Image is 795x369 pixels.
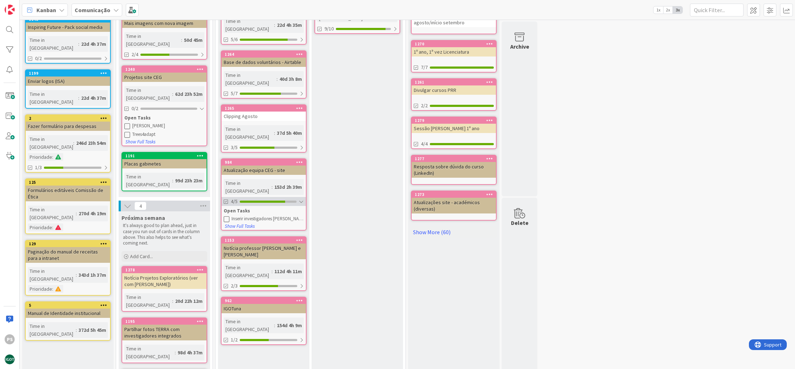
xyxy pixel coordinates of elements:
div: Atualização equipa CEG - site [222,166,306,175]
div: Time in [GEOGRAPHIC_DATA] [224,17,274,33]
div: [PERSON_NAME] [132,123,204,129]
div: 22d 4h 37m [79,40,108,48]
div: 1153 [225,238,306,243]
span: : [73,139,74,147]
a: 1199Enviar logos (ISA)Time in [GEOGRAPHIC_DATA]:22d 4h 37m [25,69,111,109]
p: It's always good to plan ahead, just in case you run out of cards in the column above. This also ... [123,223,206,246]
img: avatar [5,354,15,364]
div: 1278 [125,267,207,272]
div: Time in [GEOGRAPHIC_DATA] [124,173,172,188]
div: Time in [GEOGRAPHIC_DATA] [224,125,274,141]
div: Notícia professor [PERSON_NAME] e [PERSON_NAME] [222,243,306,259]
a: Show More (60) [411,226,497,238]
span: : [52,223,53,231]
div: 962 [222,297,306,304]
span: 3x [673,6,682,14]
div: Inserir investigadores [PERSON_NAME] [232,216,304,222]
div: 984 [222,159,306,166]
div: Time in [GEOGRAPHIC_DATA] [28,90,78,106]
span: 3/5 [231,144,238,151]
span: 4/4 [421,140,428,148]
span: 0/2 [35,55,42,62]
a: 125Formulários editáveis Comissão de ÉticaTime in [GEOGRAPHIC_DATA]:270d 4h 19mPrioridade: [25,178,111,234]
div: 125Formulários editáveis Comissão de Ética [26,179,110,201]
div: Delete [511,218,528,227]
div: 62d 23h 52m [173,90,204,98]
div: 125 [26,179,110,186]
div: Time in [GEOGRAPHIC_DATA] [224,264,272,279]
a: 5Manual de Identidade institucionalTime in [GEOGRAPHIC_DATA]:372d 5h 45m [25,301,111,341]
a: 12701º ano, 1ª vez Licenciatura7/7 [411,40,497,73]
div: Notícia Projetos Exploratórios (ver com [PERSON_NAME]) [122,273,207,289]
div: 1240 [122,66,207,73]
button: Show Full Tasks [224,222,255,230]
div: 962IGOTuna [222,297,306,313]
span: : [274,321,275,329]
span: Support [15,1,33,10]
div: 20d 22h 12m [173,297,204,305]
div: 1240Projetos site CEG [122,66,207,82]
div: 1143Inspiring Future - Pack social media [26,16,110,32]
div: Divulgar cursos PRR [412,85,496,95]
div: 153d 2h 39m [273,183,304,191]
div: Time in [GEOGRAPHIC_DATA] [28,135,73,151]
a: 1261Divulgar cursos PRR2/2 [411,78,497,111]
div: Prioridade [28,223,52,231]
div: Archive [510,42,529,51]
div: 372d 5h 45m [77,326,108,334]
div: Time in [GEOGRAPHIC_DATA] [124,86,172,102]
div: Trees4adapt [132,132,204,137]
span: 4/5 [231,198,238,205]
div: Clipping Agosto [222,112,306,121]
div: 5 [26,302,110,309]
span: : [76,210,77,217]
div: Resposta sobre dúvida do curso (LinkedIn) [412,162,496,178]
a: 1277Resposta sobre dúvida do curso (LinkedIn) [411,155,497,185]
div: Paginação do manual de receitas para a intranet [26,247,110,263]
div: 129 [29,241,110,246]
div: 37d 5h 40m [275,129,304,137]
span: : [274,129,275,137]
div: 2 [26,115,110,122]
span: 5/7 [231,90,238,97]
div: 2 [29,116,110,121]
div: 1195 [125,319,207,324]
div: Atualizações site - académicos (diversas) [412,198,496,213]
div: 125 [29,180,110,185]
span: : [272,267,273,275]
div: Time in [GEOGRAPHIC_DATA] [224,318,274,333]
div: 984Atualização equipa CEG - site [222,159,306,175]
img: Visit kanbanzone.com [5,5,15,15]
a: 1191Placas gabinetesTime in [GEOGRAPHIC_DATA]:99d 23h 23m [121,152,207,191]
a: Mais imagens com nova imagemTime in [GEOGRAPHIC_DATA]:50d 45m2/4 [121,11,207,60]
span: 9/10 [324,25,334,33]
div: 1191 [122,153,207,159]
div: Sessão [PERSON_NAME] 1º ano [412,124,496,133]
span: : [181,36,182,44]
span: : [172,90,173,98]
div: 1265 [222,105,306,112]
div: Manual de Identidade institucional [26,309,110,318]
div: 112d 4h 11m [273,267,304,275]
span: 2x [663,6,673,14]
b: Comunicação [75,6,110,14]
div: 154d 4h 9m [275,321,304,329]
div: 1277 [415,156,496,161]
div: 99d 23h 23m [173,177,204,184]
span: 2/4 [131,51,138,58]
span: : [274,21,275,29]
div: 1195Partilhar fotos TERRA com investigadores integrados [122,318,207,340]
div: 1191 [125,153,207,158]
span: : [175,349,176,356]
span: Add Card... [130,253,153,260]
span: : [78,94,79,102]
div: Formulários editáveis Comissão de Ética [26,186,110,201]
div: 1264 [222,51,306,58]
span: Kanban [36,6,56,14]
div: 1273 [415,192,496,197]
div: 246d 23h 54m [74,139,108,147]
div: Time in [GEOGRAPHIC_DATA] [28,322,76,338]
span: : [76,271,77,279]
span: Próxima semana [121,214,165,221]
a: 129Paginação do manual de receitas para a intranetTime in [GEOGRAPHIC_DATA]:343d 1h 37mPrioridade: [25,240,111,296]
